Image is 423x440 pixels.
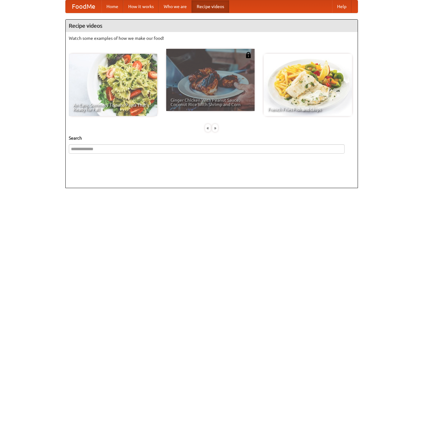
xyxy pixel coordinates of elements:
img: 483408.png [245,52,251,58]
div: » [212,124,218,132]
a: FoodMe [66,0,101,13]
div: « [205,124,211,132]
a: French Fries Fish and Chips [264,54,352,116]
a: How it works [123,0,159,13]
h5: Search [69,135,355,141]
a: Recipe videos [192,0,229,13]
h4: Recipe videos [66,20,358,32]
a: Who we are [159,0,192,13]
p: Watch some examples of how we make our food! [69,35,355,41]
span: An Easy, Summery Tomato Pasta That's Ready for Fall [73,103,153,112]
a: Help [332,0,351,13]
span: French Fries Fish and Chips [268,107,348,112]
a: An Easy, Summery Tomato Pasta That's Ready for Fall [69,54,157,116]
a: Home [101,0,123,13]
